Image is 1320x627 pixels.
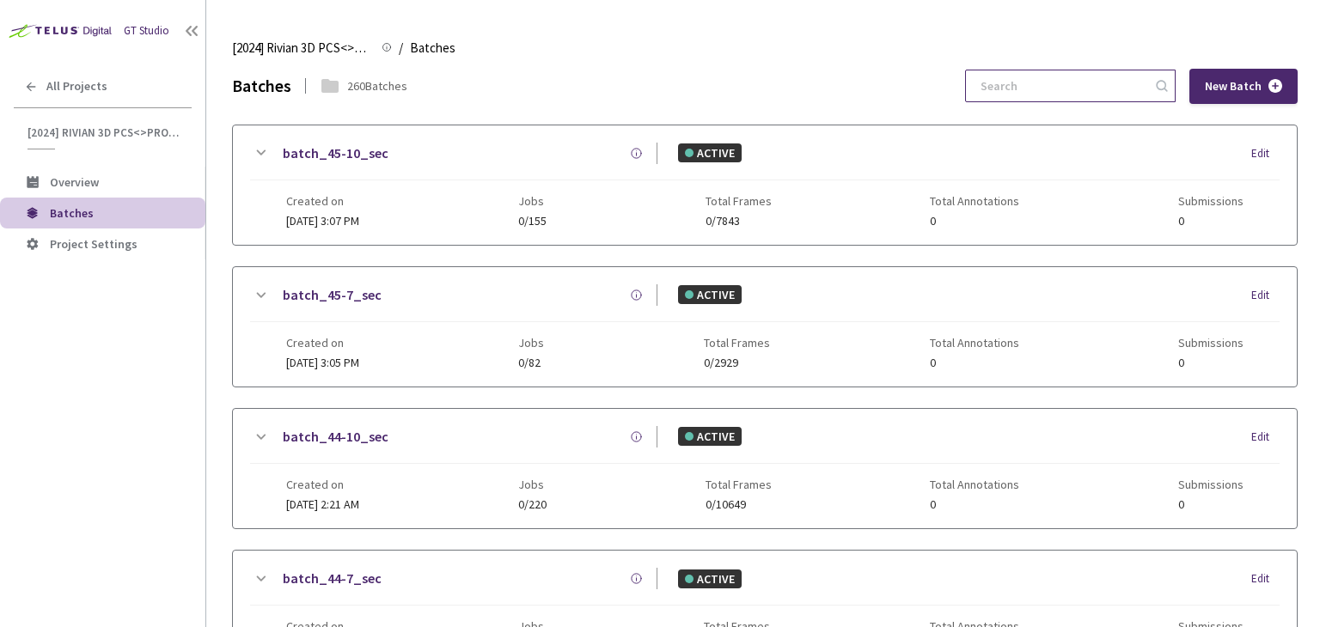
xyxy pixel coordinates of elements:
div: 260 Batches [347,76,407,95]
span: All Projects [46,79,107,94]
div: ACTIVE [678,143,742,162]
span: Total Annotations [930,194,1019,208]
span: 0 [930,215,1019,228]
span: Submissions [1178,478,1244,491]
span: Created on [286,194,359,208]
div: ACTIVE [678,569,742,588]
span: 0 [1178,498,1244,511]
span: 0/7843 [706,215,772,228]
span: 0 [930,498,1019,511]
span: 0/220 [518,498,547,511]
span: [DATE] 3:07 PM [286,213,359,228]
span: [DATE] 3:05 PM [286,355,359,370]
div: Edit [1251,145,1280,162]
span: Overview [50,174,99,190]
span: Total Annotations [930,336,1019,350]
span: 0/155 [518,215,547,228]
span: Created on [286,478,359,491]
span: Jobs [518,478,547,491]
span: Total Frames [706,478,772,491]
span: 0/2929 [704,356,770,369]
span: 0 [1178,215,1244,228]
span: Total Annotations [930,478,1019,491]
span: Jobs [518,336,544,350]
div: batch_45-7_secACTIVEEditCreated on[DATE] 3:05 PMJobs0/82Total Frames0/2929Total Annotations0Submi... [233,267,1297,387]
div: Edit [1251,570,1280,587]
div: GT Studio [124,22,169,40]
li: / [399,38,403,58]
span: Submissions [1178,194,1244,208]
a: batch_45-10_sec [283,143,388,164]
a: batch_45-7_sec [283,284,382,306]
span: New Batch [1205,79,1262,94]
span: 0 [930,356,1019,369]
div: Edit [1251,429,1280,446]
span: Created on [286,336,359,350]
span: 0 [1178,356,1244,369]
div: ACTIVE [678,285,742,304]
span: [DATE] 2:21 AM [286,496,359,512]
div: batch_45-10_secACTIVEEditCreated on[DATE] 3:07 PMJobs0/155Total Frames0/7843Total Annotations0Sub... [233,125,1297,245]
input: Search [970,70,1153,101]
div: Edit [1251,287,1280,304]
span: Batches [410,38,455,58]
span: Submissions [1178,336,1244,350]
span: Total Frames [704,336,770,350]
div: ACTIVE [678,427,742,446]
span: Total Frames [706,194,772,208]
a: batch_44-7_sec [283,568,382,589]
span: Project Settings [50,236,137,252]
span: Batches [50,205,94,221]
span: 0/10649 [706,498,772,511]
a: batch_44-10_sec [283,426,388,447]
span: [2024] Rivian 3D PCS<>Production [27,125,181,140]
span: Jobs [518,194,547,208]
span: 0/82 [518,356,544,369]
span: [2024] Rivian 3D PCS<>Production [232,38,371,58]
div: Batches [232,72,291,99]
div: batch_44-10_secACTIVEEditCreated on[DATE] 2:21 AMJobs0/220Total Frames0/10649Total Annotations0Su... [233,409,1297,528]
